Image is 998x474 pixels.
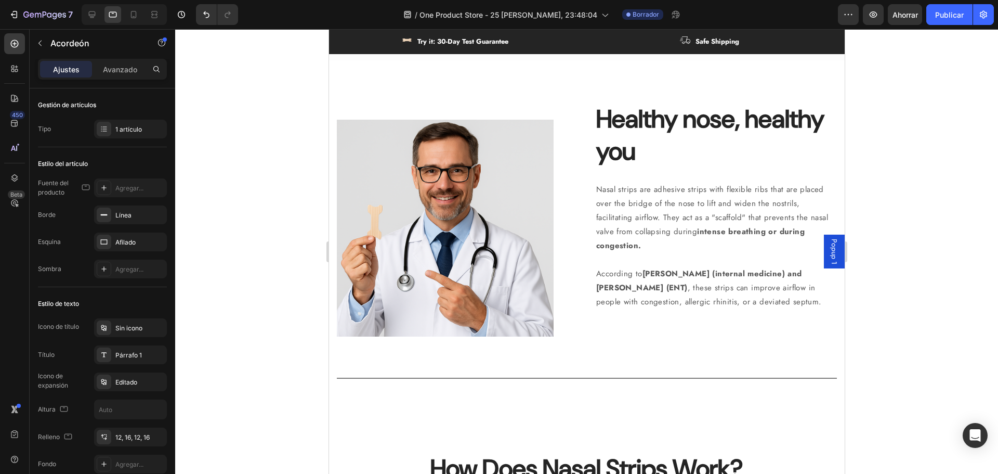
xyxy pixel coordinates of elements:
strong: intense breathing or during congestion. [267,197,476,222]
font: Gestión de artículos [38,101,96,109]
strong: [PERSON_NAME] (internal medicine) and [PERSON_NAME] (ENT) [267,239,473,264]
img: Alt Image [8,91,225,308]
font: 12, 16, 12, 16 [115,433,150,441]
h2: How Does Nasal Strips Work? [8,422,508,457]
font: Borrador [633,10,659,18]
font: 450 [12,111,23,119]
font: / [415,10,417,19]
p: Acordeón [50,37,139,49]
button: Ahorrar [888,4,922,25]
font: 7 [68,9,73,20]
font: 1 artículo [115,125,142,133]
font: Estilo de texto [38,300,79,308]
font: Párrafo 1 [115,351,142,359]
font: Agregar... [115,460,143,468]
button: Publicar [926,4,973,25]
font: Línea [115,211,132,219]
font: Ahorrar [892,10,918,19]
font: Sombra [38,265,61,273]
p: According to , these strips can improve airflow in people with congestion, allergic rhinitis, or ... [267,238,507,280]
font: Afilado [115,238,136,246]
span: Popup 1 [500,210,510,235]
font: Publicar [935,10,964,19]
button: 7 [4,4,77,25]
font: One Product Store - 25 [PERSON_NAME], 23:48:04 [419,10,597,19]
font: Sin icono [115,324,142,332]
p: Nasal strips are adhesive strips with flexible ribs that are placed over the bridge of the nose t... [267,153,507,224]
font: Acordeón [50,38,89,48]
input: Auto [95,400,166,419]
font: Ajustes [53,65,80,74]
font: Estilo del artículo [38,160,88,168]
div: Deshacer/Rehacer [196,4,238,25]
font: Icono de expansión [38,372,68,389]
div: Abrir Intercom Messenger [963,423,988,448]
font: Tipo [38,125,51,133]
font: Relleno [38,433,60,441]
font: Fuente del producto [38,179,69,196]
font: Agregar... [115,184,143,192]
font: Título [38,351,55,358]
font: Beta [10,191,22,198]
font: Esquina [38,238,61,246]
font: Avanzado [103,65,137,74]
font: Borde [38,211,56,219]
h2: Healthy nose, healthy you [266,73,508,140]
font: Altura [38,405,56,413]
iframe: Área de diseño [329,29,845,474]
p: Safe Shipping [366,7,410,18]
p: Try it: 30-Day Test Guarantee [88,7,179,18]
img: Alt Image [73,6,83,16]
font: Fondo [38,460,56,468]
font: Editado [115,378,137,386]
font: Icono de título [38,323,79,330]
font: Agregar... [115,265,143,273]
img: Alt Image [351,6,361,16]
